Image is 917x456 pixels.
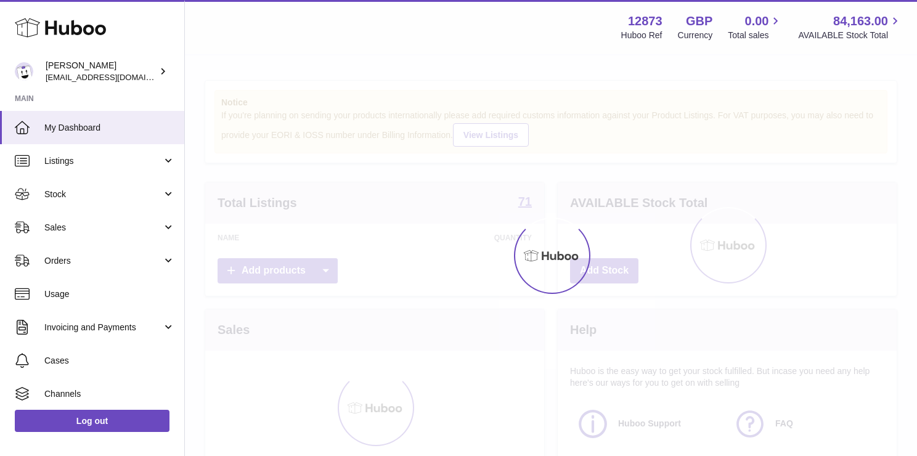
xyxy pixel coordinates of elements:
[44,355,175,367] span: Cases
[728,30,783,41] span: Total sales
[798,13,902,41] a: 84,163.00 AVAILABLE Stock Total
[15,410,169,432] a: Log out
[621,30,662,41] div: Huboo Ref
[44,189,162,200] span: Stock
[833,13,888,30] span: 84,163.00
[46,72,181,82] span: [EMAIL_ADDRESS][DOMAIN_NAME]
[686,13,712,30] strong: GBP
[678,30,713,41] div: Currency
[44,155,162,167] span: Listings
[44,322,162,333] span: Invoicing and Payments
[728,13,783,41] a: 0.00 Total sales
[44,222,162,234] span: Sales
[46,60,157,83] div: [PERSON_NAME]
[745,13,769,30] span: 0.00
[798,30,902,41] span: AVAILABLE Stock Total
[44,288,175,300] span: Usage
[44,388,175,400] span: Channels
[15,62,33,81] img: tikhon.oleinikov@sleepandglow.com
[44,255,162,267] span: Orders
[628,13,662,30] strong: 12873
[44,122,175,134] span: My Dashboard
